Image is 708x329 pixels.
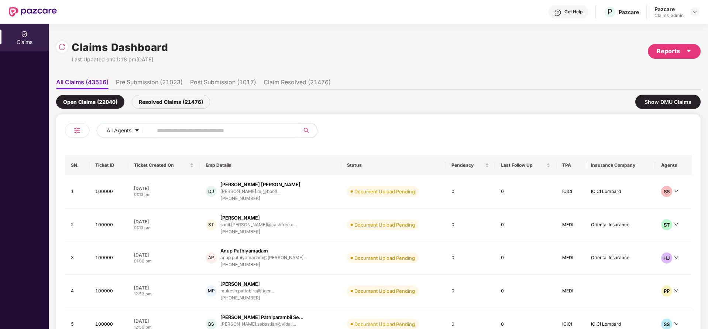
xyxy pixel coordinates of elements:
[220,295,274,302] div: [PHONE_NUMBER]
[220,322,296,326] div: [PERSON_NAME].sebastian@vida.i...
[674,288,678,293] span: down
[686,48,692,54] span: caret-down
[619,9,639,16] div: Pazcare
[264,78,331,89] li: Claim Resolved (21476)
[661,186,672,197] div: SS
[220,214,260,221] div: [PERSON_NAME]
[451,162,484,168] span: Pendency
[495,155,556,175] th: Last Follow Up
[654,6,684,13] div: Pazcare
[134,258,194,264] div: 01:00 pm
[585,175,655,208] td: ICICI Lombard
[72,39,168,55] h1: Claims Dashboard
[446,208,495,242] td: 0
[89,175,128,208] td: 100000
[200,155,341,175] th: Emp Details
[585,241,655,275] td: Oriental Insurance
[206,219,217,230] div: ST
[220,314,303,321] div: [PERSON_NAME] Pathiparambil Se...
[56,78,109,89] li: All Claims (43516)
[65,155,89,175] th: SN.
[21,30,28,38] img: svg+xml;base64,PHN2ZyBpZD0iQ2xhaW0iIHhtbG5zPSJodHRwOi8vd3d3LnczLm9yZy8yMDAwL3N2ZyIgd2lkdGg9IjIwIi...
[134,162,188,168] span: Ticket Created On
[134,291,194,297] div: 12:53 pm
[674,222,678,227] span: down
[134,252,194,258] div: [DATE]
[220,189,281,194] div: [PERSON_NAME].mj@bootl...
[299,123,317,138] button: search
[220,288,274,293] div: mukesh.pattabira@tiger...
[190,78,256,89] li: Post Submission (1017)
[556,241,585,275] td: MEDI
[556,275,585,308] td: MEDI
[554,9,561,16] img: svg+xml;base64,PHN2ZyBpZD0iSGVscC0zMngzMiIgeG1sbnM9Imh0dHA6Ly93d3cudzMub3JnLzIwMDAvc3ZnIiB3aWR0aD...
[9,7,57,17] img: New Pazcare Logo
[674,189,678,193] span: down
[556,175,585,208] td: ICICI
[655,155,692,175] th: Agents
[585,208,655,242] td: Oriental Insurance
[134,225,194,231] div: 01:10 pm
[73,126,82,135] img: svg+xml;base64,PHN2ZyB4bWxucz0iaHR0cDovL3d3dy53My5vcmcvMjAwMC9zdmciIHdpZHRoPSIyNCIgaGVpZ2h0PSIyNC...
[97,123,155,138] button: All Agentscaret-down
[495,241,556,275] td: 0
[556,208,585,242] td: MEDI
[89,208,128,242] td: 100000
[116,78,183,89] li: Pre Submission (21023)
[65,241,89,275] td: 3
[220,281,260,288] div: [PERSON_NAME]
[89,155,128,175] th: Ticket ID
[220,228,297,235] div: [PHONE_NUMBER]
[495,175,556,208] td: 0
[58,43,66,51] img: svg+xml;base64,PHN2ZyBpZD0iUmVsb2FkLTMyeDMyIiB4bWxucz0iaHR0cDovL3d3dy53My5vcmcvMjAwMC9zdmciIHdpZH...
[446,155,495,175] th: Pendency
[692,9,698,15] img: svg+xml;base64,PHN2ZyBpZD0iRHJvcGRvd24tMzJ4MzIiIHhtbG5zPSJodHRwOi8vd3d3LnczLm9yZy8yMDAwL3N2ZyIgd2...
[446,241,495,275] td: 0
[564,9,582,15] div: Get Help
[134,318,194,324] div: [DATE]
[495,208,556,242] td: 0
[446,175,495,208] td: 0
[132,95,210,109] div: Resolved Claims (21476)
[501,162,545,168] span: Last Follow Up
[299,128,313,133] span: search
[674,255,678,260] span: down
[134,185,194,191] div: [DATE]
[89,275,128,308] td: 100000
[72,55,168,64] div: Last Updated on 01:18 pm[DATE]
[134,218,194,225] div: [DATE]
[657,47,692,56] div: Reports
[635,95,701,109] div: Show DMU Claims
[556,155,585,175] th: TPA
[354,320,415,328] div: Document Upload Pending
[220,261,307,268] div: [PHONE_NUMBER]
[56,95,124,109] div: Open Claims (22040)
[220,195,300,202] div: [PHONE_NUMBER]
[654,13,684,18] div: Claims_admin
[354,287,415,295] div: Document Upload Pending
[206,186,217,197] div: DJ
[661,252,672,264] div: HJ
[495,275,556,308] td: 0
[220,222,297,227] div: sunil.[PERSON_NAME]@cashfree.c...
[446,275,495,308] td: 0
[585,155,655,175] th: Insurance Company
[206,285,217,296] div: MP
[65,275,89,308] td: 4
[220,247,268,254] div: Anup Puthiyamadam
[134,128,140,134] span: caret-down
[354,188,415,195] div: Document Upload Pending
[661,285,672,296] div: PP
[134,285,194,291] div: [DATE]
[661,219,672,230] div: ST
[134,191,194,198] div: 01:13 pm
[128,155,200,175] th: Ticket Created On
[65,208,89,242] td: 2
[89,241,128,275] td: 100000
[107,126,131,135] span: All Agents
[354,221,415,228] div: Document Upload Pending
[354,254,415,262] div: Document Upload Pending
[65,175,89,208] td: 1
[674,322,678,326] span: down
[220,255,307,260] div: anup.puthiyamadam@[PERSON_NAME]...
